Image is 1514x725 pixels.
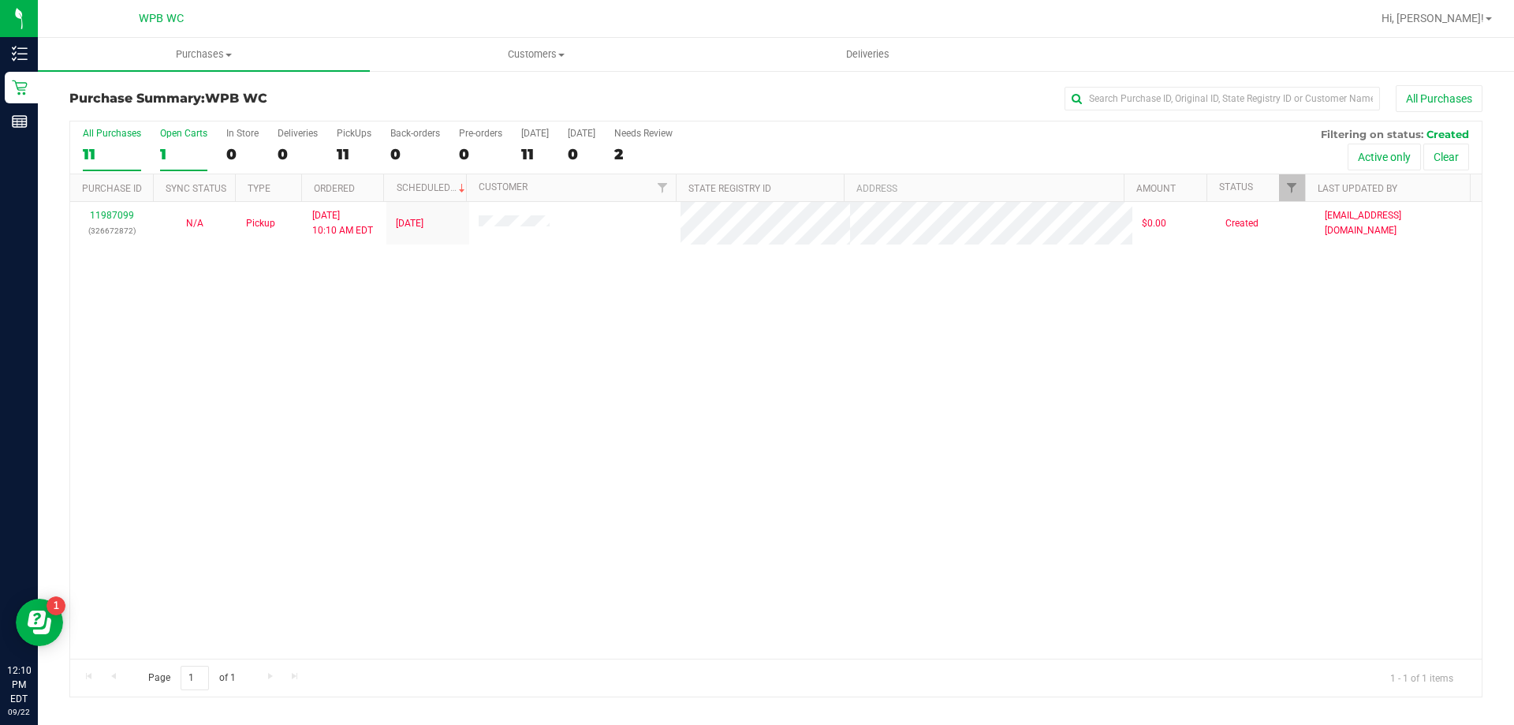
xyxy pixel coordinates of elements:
a: Filter [1279,174,1305,201]
div: 11 [521,145,549,163]
a: Status [1219,181,1253,192]
div: 2 [614,145,673,163]
div: Pre-orders [459,128,502,139]
div: [DATE] [521,128,549,139]
div: 0 [459,145,502,163]
inline-svg: Reports [12,114,28,129]
a: Amount [1136,183,1176,194]
span: Not Applicable [186,218,203,229]
input: Search Purchase ID, Original ID, State Registry ID or Customer Name... [1065,87,1380,110]
div: 0 [568,145,595,163]
a: Purchases [38,38,370,71]
span: Page of 1 [135,666,248,690]
p: (326672872) [80,223,144,238]
p: 12:10 PM EDT [7,663,31,706]
inline-svg: Retail [12,80,28,95]
div: 0 [278,145,318,163]
a: Purchase ID [82,183,142,194]
button: Clear [1423,144,1469,170]
span: Customers [371,47,701,62]
button: N/A [186,216,203,231]
input: 1 [181,666,209,690]
span: [DATE] 10:10 AM EDT [312,208,373,238]
iframe: Resource center unread badge [47,596,65,615]
div: All Purchases [83,128,141,139]
span: Hi, [PERSON_NAME]! [1382,12,1484,24]
div: 1 [160,145,207,163]
span: WPB WC [139,12,184,25]
p: 09/22 [7,706,31,718]
a: Type [248,183,270,194]
a: 11987099 [90,210,134,221]
div: 11 [337,145,371,163]
span: $0.00 [1142,216,1166,231]
th: Address [844,174,1124,202]
span: WPB WC [205,91,267,106]
div: Back-orders [390,128,440,139]
div: [DATE] [568,128,595,139]
div: 11 [83,145,141,163]
div: Open Carts [160,128,207,139]
a: Sync Status [166,183,226,194]
button: Active only [1348,144,1421,170]
span: Filtering on status: [1321,128,1423,140]
span: Deliveries [825,47,911,62]
div: In Store [226,128,259,139]
h3: Purchase Summary: [69,92,540,106]
button: All Purchases [1396,85,1482,112]
span: Pickup [246,216,275,231]
iframe: Resource center [16,599,63,646]
a: Filter [650,174,676,201]
div: Deliveries [278,128,318,139]
div: PickUps [337,128,371,139]
span: Purchases [38,47,370,62]
a: Customers [370,38,702,71]
a: Deliveries [702,38,1034,71]
span: Created [1225,216,1259,231]
span: Created [1426,128,1469,140]
div: 0 [390,145,440,163]
a: Ordered [314,183,355,194]
div: 0 [226,145,259,163]
span: [DATE] [396,216,423,231]
div: Needs Review [614,128,673,139]
a: Last Updated By [1318,183,1397,194]
span: [EMAIL_ADDRESS][DOMAIN_NAME] [1325,208,1472,238]
a: Customer [479,181,528,192]
a: State Registry ID [688,183,771,194]
span: 1 - 1 of 1 items [1378,666,1466,689]
a: Scheduled [397,182,468,193]
inline-svg: Inventory [12,46,28,62]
